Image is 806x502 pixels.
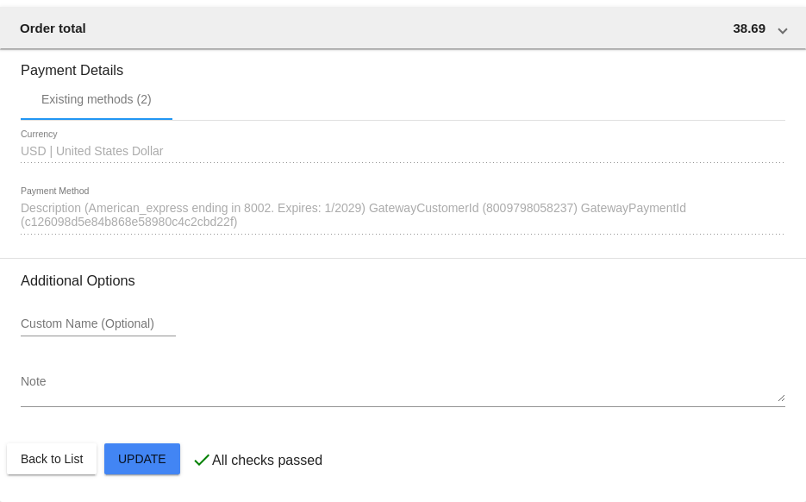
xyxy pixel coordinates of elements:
span: Description (American_express ending in 8002. Expires: 1/2029) GatewayCustomerId (8009798058237) ... [21,201,686,229]
h3: Payment Details [21,49,785,78]
span: Order total [20,21,86,35]
span: 38.69 [733,21,765,35]
span: Update [118,452,166,466]
input: Custom Name (Optional) [21,317,176,331]
h3: Additional Options [21,273,785,289]
button: Update [104,443,180,474]
div: Existing methods (2) [41,92,152,106]
span: USD | United States Dollar [21,144,163,158]
mat-icon: check [191,449,212,470]
button: Back to List [7,443,97,474]
span: Back to List [21,452,83,466]
p: All checks passed [212,453,322,468]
